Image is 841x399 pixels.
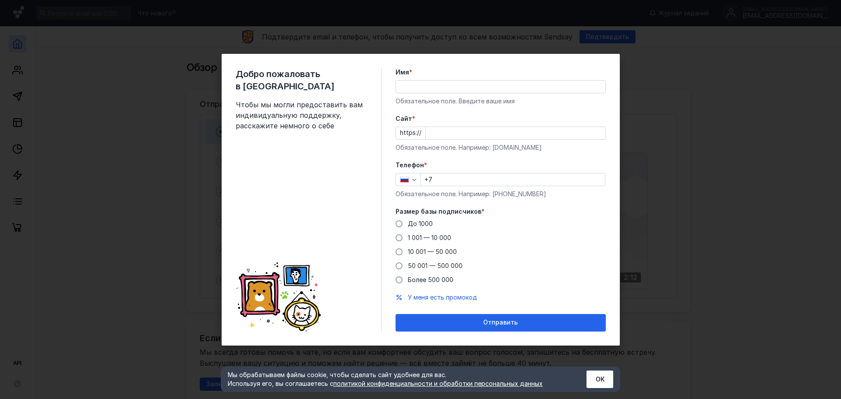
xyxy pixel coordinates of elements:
button: У меня есть промокод [408,293,477,302]
div: Обязательное поле. Введите ваше имя [396,97,606,106]
span: До 1000 [408,220,433,227]
span: Cайт [396,114,412,123]
div: Обязательное поле. Например: [PHONE_NUMBER] [396,190,606,198]
div: Мы обрабатываем файлы cookie, чтобы сделать сайт удобнее для вас. Используя его, вы соглашаетесь c [228,371,565,388]
span: 10 001 — 50 000 [408,248,457,255]
span: Добро пожаловать в [GEOGRAPHIC_DATA] [236,68,367,92]
div: Обязательное поле. Например: [DOMAIN_NAME] [396,143,606,152]
span: Размер базы подписчиков [396,207,481,216]
span: Более 500 000 [408,276,453,283]
span: Чтобы мы могли предоставить вам индивидуальную поддержку, расскажите немного о себе [236,99,367,131]
span: 1 001 — 10 000 [408,234,451,241]
span: Телефон [396,161,424,169]
a: политикой конфиденциальности и обработки персональных данных [333,380,543,387]
button: Отправить [396,314,606,332]
span: Имя [396,68,409,77]
button: ОК [587,371,613,388]
span: 50 001 — 500 000 [408,262,463,269]
span: У меня есть промокод [408,293,477,301]
span: Отправить [483,319,518,326]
